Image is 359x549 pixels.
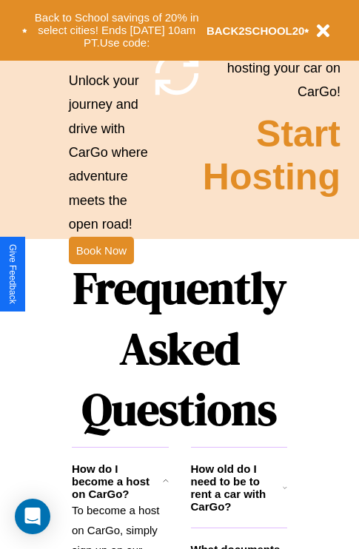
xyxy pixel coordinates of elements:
[69,69,151,237] p: Unlock your journey and drive with CarGo where adventure meets the open road!
[72,462,163,500] h3: How do I become a host on CarGo?
[72,250,287,447] h1: Frequently Asked Questions
[7,244,18,304] div: Give Feedback
[69,237,134,264] button: Book Now
[203,112,340,198] h2: Start Hosting
[27,7,207,53] button: Back to School savings of 20% in select cities! Ends [DATE] 10am PT.Use code:
[15,499,50,534] div: Open Intercom Messenger
[207,24,305,37] b: BACK2SCHOOL20
[191,462,283,513] h3: How old do I need to be to rent a car with CarGo?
